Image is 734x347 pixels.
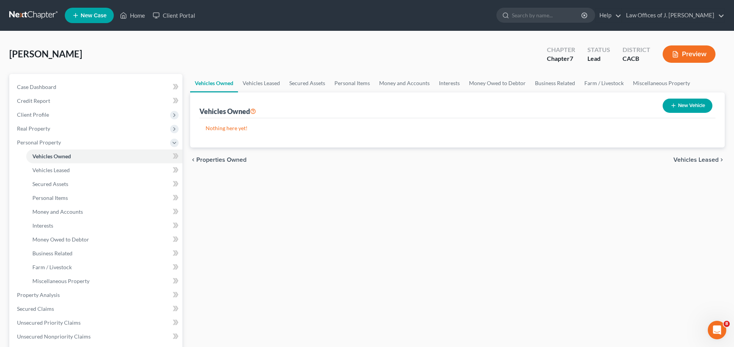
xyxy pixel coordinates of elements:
[26,149,182,163] a: Vehicles Owned
[26,233,182,246] a: Money Owed to Debtor
[11,94,182,108] a: Credit Report
[17,97,50,104] span: Credit Report
[663,99,712,113] button: New Vehicle
[32,250,73,256] span: Business Related
[580,74,628,92] a: Farm / Livestock
[673,157,725,163] button: Vehicles Leased chevron_right
[9,48,82,59] span: [PERSON_NAME]
[547,54,575,63] div: Chapter
[623,54,650,63] div: CACB
[32,278,89,284] span: Miscellaneous Property
[32,222,53,229] span: Interests
[622,8,724,22] a: Law Offices of J. [PERSON_NAME]
[238,74,285,92] a: Vehicles Leased
[547,45,575,54] div: Chapter
[17,125,50,132] span: Real Property
[596,8,621,22] a: Help
[190,157,246,163] button: chevron_left Properties Owned
[206,124,709,132] p: Nothing here yet!
[719,157,725,163] i: chevron_right
[17,111,49,118] span: Client Profile
[512,8,582,22] input: Search by name...
[434,74,464,92] a: Interests
[26,246,182,260] a: Business Related
[26,219,182,233] a: Interests
[628,74,695,92] a: Miscellaneous Property
[32,208,83,215] span: Money and Accounts
[663,45,715,63] button: Preview
[330,74,375,92] a: Personal Items
[116,8,149,22] a: Home
[190,157,196,163] i: chevron_left
[149,8,199,22] a: Client Portal
[708,321,726,339] iframe: Intercom live chat
[17,292,60,298] span: Property Analysis
[26,274,182,288] a: Miscellaneous Property
[11,80,182,94] a: Case Dashboard
[81,13,106,18] span: New Case
[17,333,91,340] span: Unsecured Nonpriority Claims
[32,181,68,187] span: Secured Assets
[32,167,70,173] span: Vehicles Leased
[11,302,182,316] a: Secured Claims
[587,45,610,54] div: Status
[196,157,246,163] span: Properties Owned
[285,74,330,92] a: Secured Assets
[11,288,182,302] a: Property Analysis
[11,316,182,330] a: Unsecured Priority Claims
[724,321,730,327] span: 8
[26,205,182,219] a: Money and Accounts
[587,54,610,63] div: Lead
[32,236,89,243] span: Money Owed to Debtor
[190,74,238,92] a: Vehicles Owned
[673,157,719,163] span: Vehicles Leased
[17,305,54,312] span: Secured Claims
[570,55,573,62] span: 7
[26,191,182,205] a: Personal Items
[26,163,182,177] a: Vehicles Leased
[32,194,68,201] span: Personal Items
[375,74,434,92] a: Money and Accounts
[32,264,72,270] span: Farm / Livestock
[26,177,182,191] a: Secured Assets
[464,74,530,92] a: Money Owed to Debtor
[199,107,256,116] div: Vehicles Owned
[11,330,182,344] a: Unsecured Nonpriority Claims
[17,139,61,146] span: Personal Property
[530,74,580,92] a: Business Related
[26,260,182,274] a: Farm / Livestock
[32,153,71,159] span: Vehicles Owned
[17,84,56,90] span: Case Dashboard
[623,45,650,54] div: District
[17,319,81,326] span: Unsecured Priority Claims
